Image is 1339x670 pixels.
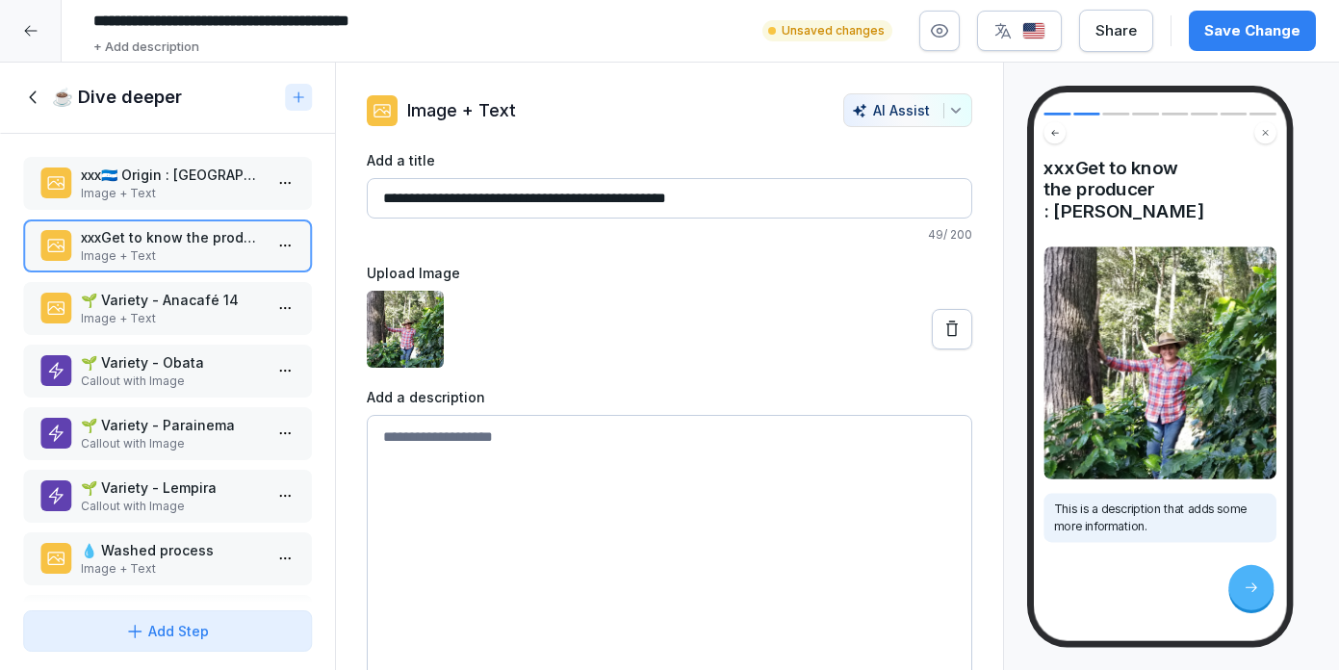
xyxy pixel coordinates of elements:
label: Add a description [367,387,973,407]
div: 💧 Washed processImage + Text [23,532,312,585]
p: Image + Text [81,185,262,202]
button: AI Assist [843,93,972,127]
p: 49 / 200 [367,226,973,244]
img: x2ycr4oyvl3bggnwvdd2ztqw.png [367,291,444,368]
p: Callout with Image [81,373,262,390]
button: Share [1079,10,1153,52]
p: 💧 Washed process [81,540,262,560]
button: Save Change [1189,11,1316,51]
div: 🌱 Variety - ObataCallout with Image [23,345,312,398]
p: 🌱 Variety - Obata [81,352,262,373]
p: 🌱 Variety - Anacafé 14 [81,290,262,310]
label: Upload Image [367,263,973,283]
p: Callout with Image [81,498,262,515]
img: Image and Text preview image [1044,246,1277,479]
p: + Add description [93,38,199,57]
div: 🌱 Variety - Anacafé 14Image + Text [23,282,312,335]
p: Image + Text [81,560,262,578]
p: xxxGet to know the producer : [PERSON_NAME] [81,227,262,247]
h4: xxxGet to know the producer : [PERSON_NAME] [1044,157,1277,222]
div: Add Step [125,621,209,641]
p: Callout with Image [81,435,262,452]
p: xxx🇭🇳 Origin : [GEOGRAPHIC_DATA], [GEOGRAPHIC_DATA] [81,165,262,185]
p: Image + Text [407,97,516,123]
p: This is a description that adds some more information. [1054,502,1266,535]
div: xxxGet to know the producer : [PERSON_NAME]Image + Text [23,219,312,272]
p: 🌱 Variety - Parainema [81,415,262,435]
h1: ☕ Dive deeper [52,86,182,109]
p: Image + Text [81,310,262,327]
img: us.svg [1022,22,1045,40]
div: AI Assist [852,102,964,118]
div: Save Change [1204,20,1300,41]
button: Add Step [23,610,312,652]
div: 🌱 Variety - LempiraCallout with Image [23,470,312,523]
p: 🌱 Variety - Lempira [81,477,262,498]
div: Share [1095,20,1137,41]
div: xxx🇭🇳 Origin : [GEOGRAPHIC_DATA], [GEOGRAPHIC_DATA]Image + Text [23,157,312,210]
div: 🌱 Variety - ParainemaCallout with Image [23,407,312,460]
label: Add a title [367,150,973,170]
p: Unsaved changes [782,22,885,39]
p: Image + Text [81,247,262,265]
